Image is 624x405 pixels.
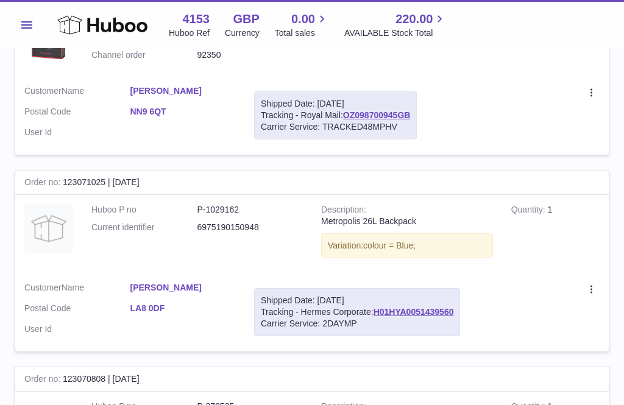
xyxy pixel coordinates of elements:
div: Carrier Service: 2DAYMP [261,318,453,329]
div: 123071025 | [DATE] [15,171,609,195]
img: no-photo-large.jpg [24,204,73,253]
a: H01HYA0051439560 [374,307,454,317]
dt: Huboo P no [91,204,197,216]
dd: 6975190150948 [197,222,303,233]
span: 0.00 [291,11,315,27]
dd: 92350 [197,49,303,61]
div: Tracking - Royal Mail: [254,91,417,139]
div: Tracking - Hermes Corporate: [254,288,460,336]
a: [PERSON_NAME] [130,85,236,97]
strong: Description [321,205,366,217]
span: Customer [24,283,62,292]
dt: Name [24,282,130,297]
strong: Order no [24,177,63,190]
dt: Channel order [91,49,197,61]
div: Carrier Service: TRACKED48MPHV [261,121,410,133]
a: [PERSON_NAME] [130,282,236,294]
td: 1 [502,195,609,273]
div: Huboo Ref [169,27,210,39]
dt: User Id [24,127,130,138]
a: LA8 0DF [130,303,236,314]
dt: Postal Code [24,303,130,317]
dt: Name [24,85,130,100]
strong: Order no [24,374,63,387]
a: 220.00 AVAILABLE Stock Total [344,11,447,39]
div: Variation: [321,233,493,258]
span: Customer [24,86,62,96]
dt: User Id [24,323,130,335]
a: 0.00 Total sales [275,11,329,39]
dt: Postal Code [24,106,130,121]
strong: 4153 [182,11,210,27]
div: Shipped Date: [DATE] [261,98,410,110]
a: NN9 6QT [130,106,236,118]
div: 123070808 | [DATE] [15,367,609,392]
strong: GBP [233,11,259,27]
span: colour = Blue; [363,241,416,250]
dt: Current identifier [91,222,197,233]
a: OZ098700945GB [343,110,411,120]
span: Total sales [275,27,329,39]
span: 220.00 [395,11,433,27]
div: Currency [225,27,260,39]
div: Shipped Date: [DATE] [261,295,453,306]
dd: P-1029162 [197,204,303,216]
div: Metropolis 26L Backpack [321,216,493,227]
span: AVAILABLE Stock Total [344,27,447,39]
strong: Quantity [511,205,548,217]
